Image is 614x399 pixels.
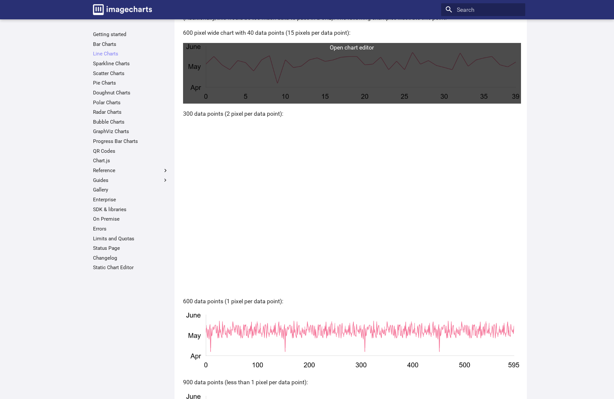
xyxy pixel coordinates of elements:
a: Status Page [93,245,169,251]
p: 600 data points (1 pixel per data point): [183,297,521,306]
a: Getting started [93,31,169,38]
a: Chart.js [93,157,169,164]
label: Reference [93,167,169,174]
a: Bubble Charts [93,119,169,125]
a: GraphViz Charts [93,128,169,135]
a: Doughnut Charts [93,90,169,96]
a: Bar Charts [93,41,169,48]
a: Scatter Charts [93,70,169,77]
input: Search [441,3,525,16]
a: Limits and Quotas [93,235,169,242]
a: Sparkline Charts [93,60,169,67]
p: 300 data points (2 pixel per data point): [183,109,521,118]
a: Static Chart Editor [93,264,169,271]
a: Polar Charts [93,99,169,106]
img: chart [183,311,521,372]
a: On Premise [93,216,169,222]
a: Progress Bar Charts [93,138,169,145]
a: Image-Charts documentation [90,1,155,18]
p: 900 data points (less than 1 pixel per data point): [183,378,521,387]
a: Gallery [93,187,169,193]
a: Radar Charts [93,109,169,115]
a: Line Charts [93,50,169,57]
a: SDK & libraries [93,206,169,213]
p: 600 pixel wide chart with 40 data points (15 pixels per data point): [183,28,521,37]
a: QR Codes [93,148,169,154]
a: Changelog [93,255,169,261]
a: Pie Charts [93,80,169,86]
label: Guides [93,177,169,184]
img: logo [93,4,152,15]
a: Errors [93,226,169,232]
a: Enterprise [93,196,169,203]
